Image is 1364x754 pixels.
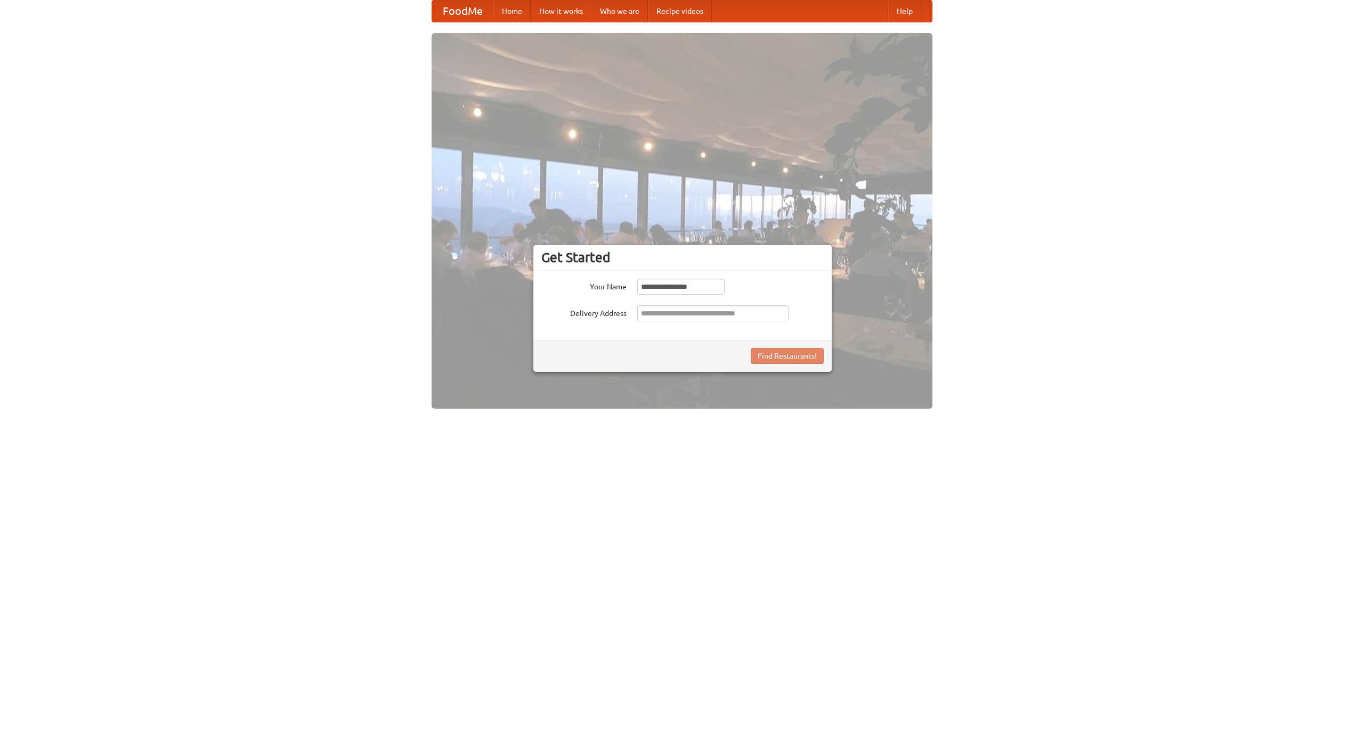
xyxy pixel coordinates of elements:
a: Home [493,1,531,22]
a: FoodMe [432,1,493,22]
a: Recipe videos [648,1,712,22]
h3: Get Started [541,249,824,265]
a: How it works [531,1,591,22]
label: Delivery Address [541,305,627,319]
a: Help [888,1,921,22]
a: Who we are [591,1,648,22]
button: Find Restaurants! [751,348,824,364]
label: Your Name [541,279,627,292]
